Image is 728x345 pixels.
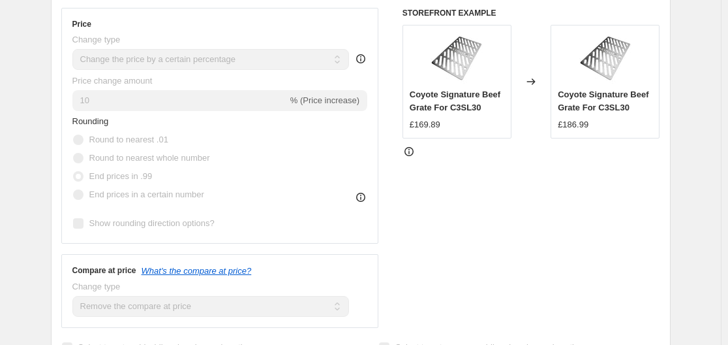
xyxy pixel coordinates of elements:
[72,90,288,111] input: -15
[89,171,153,181] span: End prices in .99
[290,95,359,105] span: % (Price increase)
[410,90,500,112] span: Coyote Signature Beef Grate For C3SL30
[72,19,91,29] h3: Price
[72,265,136,276] h3: Compare at price
[89,135,168,144] span: Round to nearest .01
[89,218,215,228] span: Show rounding direction options?
[72,282,121,291] span: Change type
[402,8,660,18] h6: STOREFRONT EXAMPLE
[72,116,109,126] span: Rounding
[410,118,440,131] div: £169.89
[89,153,210,163] span: Round to nearest whole number
[89,189,204,199] span: End prices in a certain number
[72,35,121,44] span: Change type
[354,52,367,65] div: help
[142,266,252,276] button: What's the compare at price?
[558,90,648,112] span: Coyote Signature Beef Grate For C3SL30
[579,32,631,84] img: coyote-signature-beef-grate-for-c3sl30-outdoor-grill-accessories-1191903299_80x.webp
[72,76,153,86] span: Price change amount
[431,32,483,84] img: coyote-signature-beef-grate-for-c3sl30-outdoor-grill-accessories-1191903299_80x.webp
[558,118,588,131] div: £186.99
